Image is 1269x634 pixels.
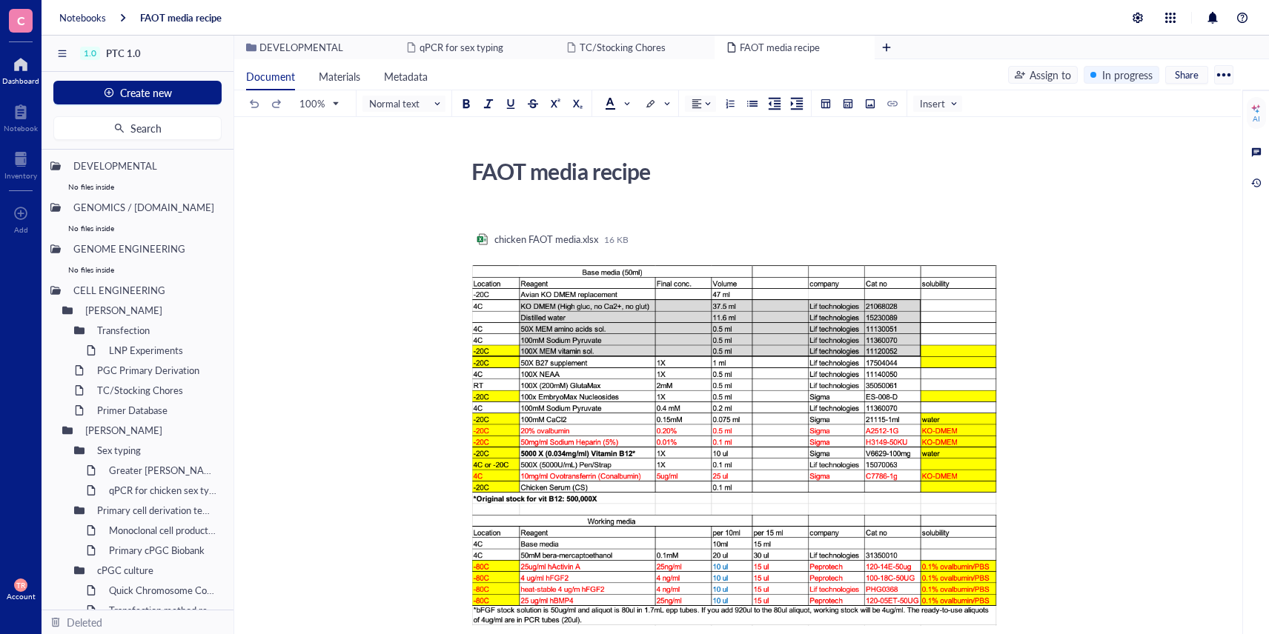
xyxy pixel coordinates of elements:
[16,581,25,590] span: TR
[604,233,629,245] div: 16 KB
[102,460,225,481] div: Greater [PERSON_NAME] Sex Typing
[67,614,102,630] div: Deleted
[1253,114,1260,123] div: AI
[2,53,39,85] a: Dashboard
[67,197,225,218] div: GENOMICS / [DOMAIN_NAME]
[7,592,36,601] div: Account
[90,440,225,461] div: Sex typing
[120,87,172,99] span: Create new
[102,340,225,361] div: LNP Experiments
[299,97,338,110] span: 100%
[90,560,225,581] div: cPGC culture
[102,480,225,501] div: qPCR for chicken sex typing
[102,600,225,621] div: Transfection method referance
[246,69,295,84] span: Document
[14,225,28,234] div: Add
[369,97,442,110] span: Normal text
[102,520,225,541] div: Monoclonal cell production
[79,300,225,321] div: [PERSON_NAME]
[1102,67,1153,83] div: In progress
[67,280,225,301] div: CELL ENGINEERING
[494,233,598,246] div: chicken FAOT media.xlsx
[44,176,231,197] div: No files inside
[17,11,25,30] span: C
[53,81,222,104] button: Create new
[1030,67,1071,83] div: Assign to
[130,122,162,134] span: Search
[90,500,225,521] div: Primary cell derivation template
[920,97,958,110] span: Insert
[2,76,39,85] div: Dashboard
[90,400,225,421] div: Primer Database
[4,147,37,180] a: Inventory
[4,124,38,133] div: Notebook
[4,171,37,180] div: Inventory
[106,46,141,60] span: PTC 1.0
[102,580,225,601] div: Quick Chromosome Counting
[319,69,360,84] span: Materials
[465,153,993,190] div: FAOT media recipe
[67,238,225,259] div: GENOME ENGINEERING
[1165,66,1208,84] button: Share
[90,320,225,341] div: Transfection
[384,69,428,84] span: Metadata
[471,264,998,627] img: genemod-experiment-image
[1175,68,1199,81] span: Share
[84,48,96,59] div: 1.0
[79,420,225,441] div: [PERSON_NAME]
[53,116,222,140] button: Search
[67,156,225,176] div: DEVELOPMENTAL
[102,540,225,561] div: Primary cPGC Biobank
[90,360,225,381] div: PGC Primary Derivation
[4,100,38,133] a: Notebook
[44,259,231,280] div: No files inside
[90,380,225,401] div: TC/Stocking Chores
[59,11,106,24] a: Notebooks
[140,11,222,24] a: FAOT media recipe
[44,218,231,238] div: No files inside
